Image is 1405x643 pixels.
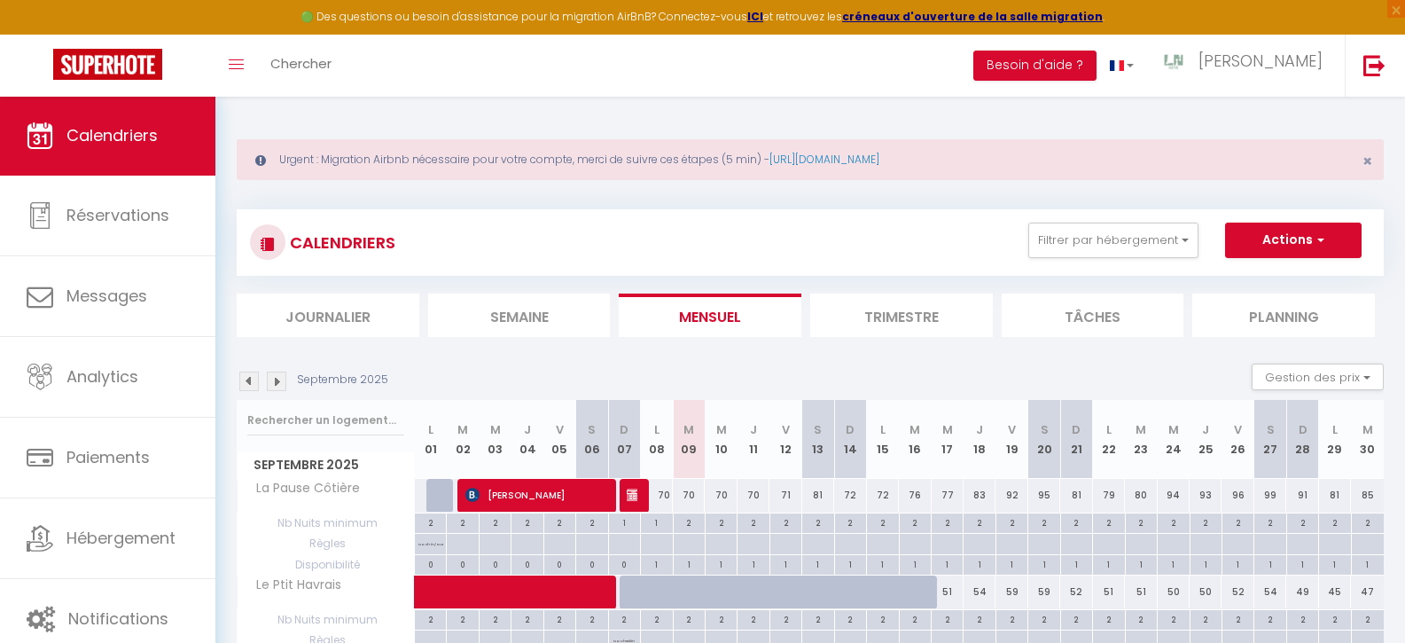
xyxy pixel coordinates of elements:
[465,478,604,512] span: [PERSON_NAME]
[237,294,419,337] li: Journalier
[1126,610,1157,627] div: 2
[1319,610,1350,627] div: 2
[1028,479,1060,512] div: 95
[1060,400,1092,479] th: 21
[738,555,769,572] div: 1
[769,152,879,167] a: [URL][DOMAIN_NAME]
[66,204,169,226] span: Réservations
[66,365,138,388] span: Analytics
[900,555,931,572] div: 1
[1028,576,1060,608] div: 59
[1319,576,1351,608] div: 45
[673,400,705,479] th: 09
[511,610,542,627] div: 2
[802,514,833,530] div: 2
[846,421,855,438] abbr: D
[976,421,983,438] abbr: J
[867,610,898,627] div: 2
[899,479,931,512] div: 76
[627,478,637,512] span: [PERSON_NAME]
[490,421,501,438] abbr: M
[1254,555,1285,572] div: 1
[770,555,801,572] div: 1
[996,555,1027,572] div: 1
[1222,479,1253,512] div: 96
[1352,555,1384,572] div: 1
[835,610,866,627] div: 2
[802,555,833,572] div: 1
[1072,421,1081,438] abbr: D
[1158,555,1189,572] div: 1
[706,514,737,530] div: 2
[1093,610,1124,627] div: 2
[900,610,931,627] div: 2
[867,555,898,572] div: 1
[237,139,1384,180] div: Urgent : Migration Airbnb nécessaire pour votre compte, merci de suivre ces étapes (5 min) -
[973,51,1097,81] button: Besoin d'aide ?
[66,285,147,307] span: Messages
[932,400,964,479] th: 17
[880,421,886,438] abbr: L
[1234,421,1242,438] abbr: V
[1190,400,1222,479] th: 25
[576,400,608,479] th: 06
[270,54,332,73] span: Chercher
[608,400,640,479] th: 07
[609,555,640,572] div: 0
[576,555,607,572] div: 0
[511,555,542,572] div: 0
[964,576,995,608] div: 54
[238,452,414,478] span: Septembre 2025
[1028,400,1060,479] th: 20
[588,421,596,438] abbr: S
[932,610,963,627] div: 2
[457,421,468,438] abbr: M
[814,421,822,438] abbr: S
[996,514,1027,530] div: 2
[285,223,395,263] h3: CALENDRIERS
[240,576,346,595] span: Le Ptit Havrais
[1125,479,1157,512] div: 80
[1126,555,1157,572] div: 1
[835,555,866,572] div: 1
[1351,400,1384,479] th: 30
[1060,576,1092,608] div: 52
[1028,610,1059,627] div: 2
[480,610,511,627] div: 2
[1028,555,1059,572] div: 1
[1061,610,1092,627] div: 2
[1093,514,1124,530] div: 2
[1352,514,1384,530] div: 2
[1352,610,1384,627] div: 2
[1319,514,1350,530] div: 2
[1252,364,1384,390] button: Gestion des prix
[544,514,575,530] div: 2
[247,404,404,436] input: Rechercher un logement...
[480,514,511,530] div: 2
[418,534,443,551] p: No ch in/out
[782,421,790,438] abbr: V
[238,534,414,553] span: Règles
[1028,514,1059,530] div: 2
[1168,421,1179,438] abbr: M
[524,421,531,438] abbr: J
[447,555,478,572] div: 0
[1158,576,1190,608] div: 50
[1093,576,1125,608] div: 51
[1008,421,1016,438] abbr: V
[238,514,414,533] span: Nb Nuits minimum
[479,400,511,479] th: 03
[1158,479,1190,512] div: 94
[1299,421,1307,438] abbr: D
[810,294,993,337] li: Trimestre
[674,610,705,627] div: 2
[909,421,920,438] abbr: M
[932,555,963,572] div: 1
[750,421,757,438] abbr: J
[942,421,953,438] abbr: M
[428,421,433,438] abbr: L
[705,400,737,479] th: 10
[964,555,995,572] div: 1
[867,400,899,479] th: 15
[867,479,899,512] div: 72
